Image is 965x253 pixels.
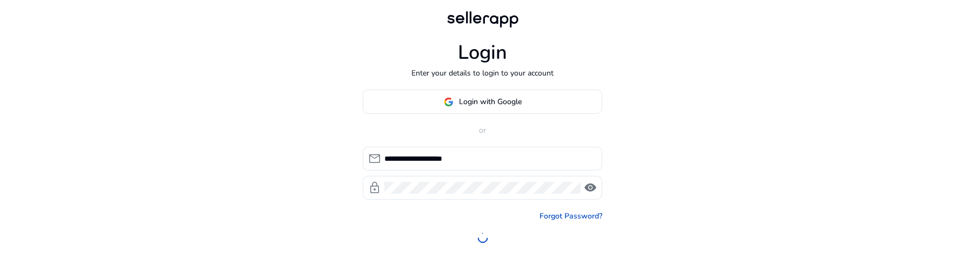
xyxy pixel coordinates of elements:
span: visibility [584,181,597,194]
span: Login with Google [459,96,522,107]
p: or [363,125,602,136]
p: Enter your details to login to your account [411,67,554,79]
button: Login with Google [363,90,602,114]
h1: Login [458,41,507,64]
img: google-logo.svg [444,97,454,107]
a: Forgot Password? [540,210,602,222]
span: lock [368,181,381,194]
span: mail [368,152,381,165]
